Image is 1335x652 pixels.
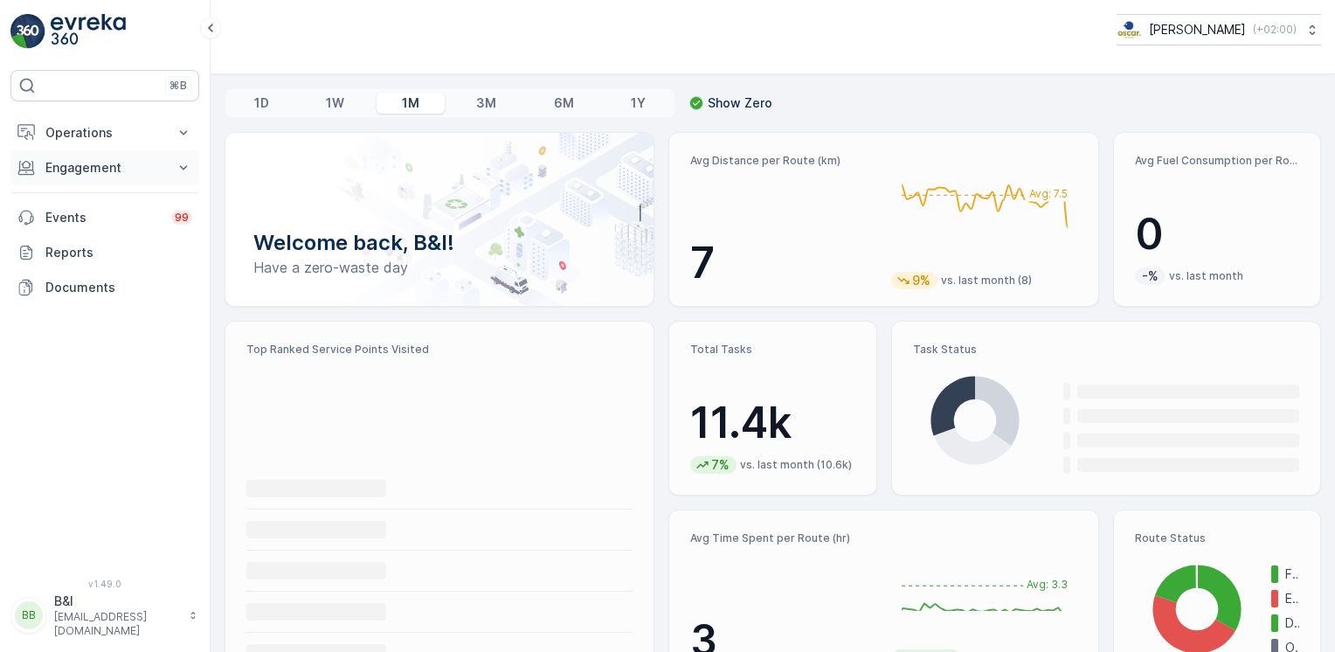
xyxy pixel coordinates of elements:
p: 1Y [631,94,646,112]
p: Top Ranked Service Points Visited [246,343,633,357]
p: Dispatched [1285,614,1299,632]
a: Documents [10,270,199,305]
p: Engagement [45,159,164,177]
p: [EMAIL_ADDRESS][DOMAIN_NAME] [54,610,180,638]
p: 3M [476,94,496,112]
p: 1W [326,94,344,112]
span: v 1.49.0 [10,579,199,589]
p: vs. last month [1169,269,1243,283]
button: BBB&I[EMAIL_ADDRESS][DOMAIN_NAME] [10,593,199,638]
p: 1D [254,94,269,112]
button: Operations [10,115,199,150]
p: Avg Fuel Consumption per Route (lt) [1135,154,1299,168]
p: 9% [910,272,932,289]
p: 11.4k [690,397,854,449]
a: Reports [10,235,199,270]
p: Events [45,209,161,226]
p: B&I [54,593,180,610]
p: Expired [1285,590,1299,607]
p: vs. last month (8) [941,274,1032,288]
p: 99 [175,211,189,225]
p: [PERSON_NAME] [1149,21,1246,38]
img: logo [10,14,45,49]
p: vs. last month (10.6k) [740,458,852,472]
a: Events99 [10,200,199,235]
p: Route Status [1135,531,1299,545]
p: ⌘B [169,79,187,93]
p: 0 [1135,208,1299,260]
p: Documents [45,279,192,296]
p: Show Zero [708,94,772,112]
img: logo_light-DOdMpM7g.png [51,14,126,49]
p: Task Status [913,343,1299,357]
p: ( +02:00 ) [1253,23,1297,37]
button: [PERSON_NAME](+02:00) [1117,14,1321,45]
p: 6M [554,94,574,112]
p: Operations [45,124,164,142]
p: Welcome back, B&I! [253,229,626,257]
p: 7% [709,456,731,474]
p: 7 [690,237,876,289]
p: Have a zero-waste day [253,257,626,278]
p: Avg Time Spent per Route (hr) [690,531,876,545]
p: -% [1140,267,1160,285]
p: Finished [1285,565,1299,583]
p: Reports [45,244,192,261]
p: Avg Distance per Route (km) [690,154,876,168]
p: Total Tasks [690,343,854,357]
div: BB [15,601,43,629]
button: Engagement [10,150,199,185]
p: 1M [402,94,419,112]
img: basis-logo_rgb2x.png [1117,20,1142,39]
